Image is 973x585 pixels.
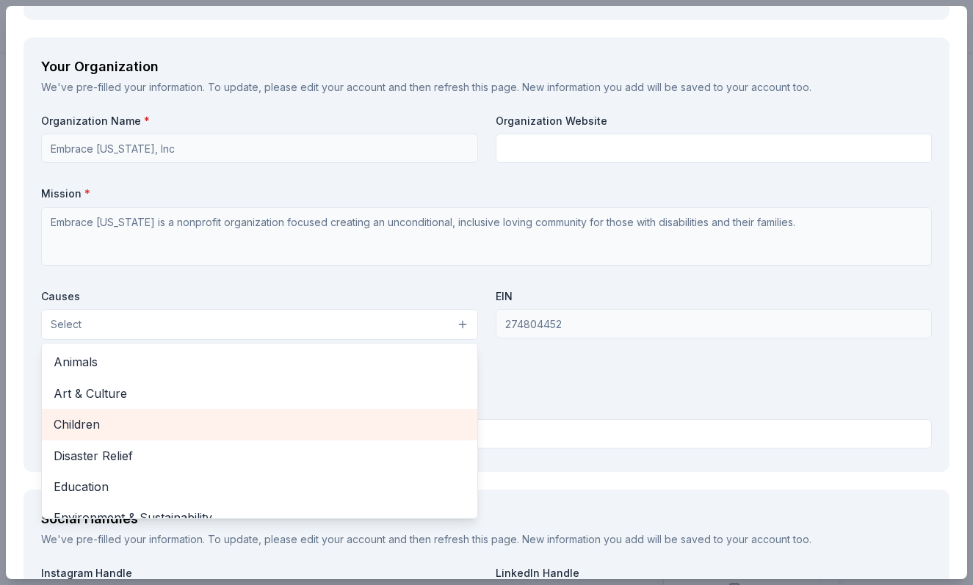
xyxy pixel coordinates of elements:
[41,309,478,340] button: Select
[54,384,466,403] span: Art & Culture
[54,508,466,527] span: Environment & Sustainability
[54,352,466,371] span: Animals
[54,415,466,434] span: Children
[54,446,466,465] span: Disaster Relief
[41,343,478,519] div: Select
[54,477,466,496] span: Education
[51,316,82,333] span: Select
